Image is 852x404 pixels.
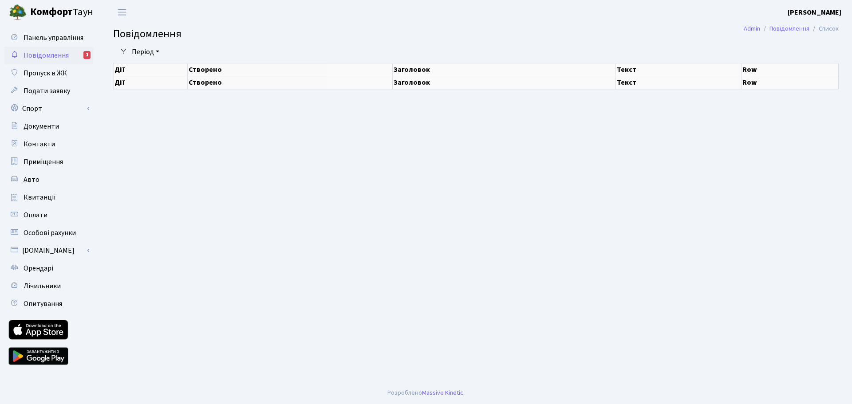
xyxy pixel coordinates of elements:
[741,63,838,76] th: Row
[30,5,73,19] b: Комфорт
[188,76,393,89] th: Створено
[24,122,59,131] span: Документи
[809,24,839,34] li: Список
[4,64,93,82] a: Пропуск в ЖК
[24,139,55,149] span: Контакти
[615,76,741,89] th: Текст
[615,63,741,76] th: Текст
[24,175,39,184] span: Авто
[24,86,70,96] span: Подати заявку
[393,63,615,76] th: Заголовок
[9,4,27,21] img: logo.png
[113,26,181,42] span: Повідомлення
[788,8,841,17] b: [PERSON_NAME]
[4,295,93,313] a: Опитування
[24,157,63,167] span: Приміщення
[114,76,188,89] th: Дії
[730,20,852,38] nav: breadcrumb
[24,33,83,43] span: Панель управління
[24,192,56,202] span: Квитанції
[4,153,93,171] a: Приміщення
[4,100,93,118] a: Спорт
[744,24,760,33] a: Admin
[4,29,93,47] a: Панель управління
[4,135,93,153] a: Контакти
[24,228,76,238] span: Особові рахунки
[24,263,53,273] span: Орендарі
[4,188,93,206] a: Квитанції
[83,51,91,59] div: 1
[769,24,809,33] a: Повідомлення
[387,388,465,398] div: Розроблено .
[30,5,93,20] span: Таун
[188,63,393,76] th: Створено
[393,76,615,89] th: Заголовок
[4,82,93,100] a: Подати заявку
[4,242,93,259] a: [DOMAIN_NAME]
[4,277,93,295] a: Лічильники
[24,299,62,309] span: Опитування
[24,68,67,78] span: Пропуск в ЖК
[114,63,188,76] th: Дії
[4,47,93,64] a: Повідомлення1
[788,7,841,18] a: [PERSON_NAME]
[4,118,93,135] a: Документи
[24,281,61,291] span: Лічильники
[4,206,93,224] a: Оплати
[24,51,69,60] span: Повідомлення
[741,76,838,89] th: Row
[128,44,163,59] a: Період
[4,259,93,277] a: Орендарі
[422,388,463,397] a: Massive Kinetic
[111,5,133,20] button: Переключити навігацію
[4,224,93,242] a: Особові рахунки
[24,210,47,220] span: Оплати
[4,171,93,188] a: Авто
